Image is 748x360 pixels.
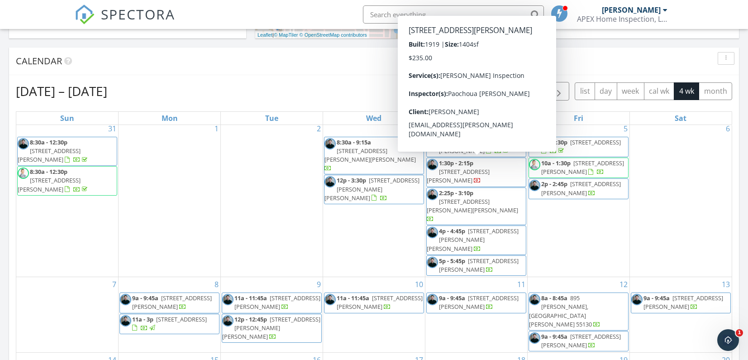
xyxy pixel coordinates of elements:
[323,121,425,277] td: Go to September 3, 2025
[439,227,465,235] span: 4p - 4:45p
[17,166,117,196] a: 8:30a - 12:30p [STREET_ADDRESS][PERSON_NAME]
[427,257,438,268] img: l1002786.jpg
[427,294,438,305] img: l1002786.jpg
[324,176,336,187] img: l1002786.jpg
[58,112,76,125] a: Sunday
[324,138,336,149] img: l1002786.jpg
[337,294,423,311] span: [STREET_ADDRESS][PERSON_NAME]
[18,168,29,179] img: data
[75,12,175,31] a: SPECTORA
[132,315,207,332] a: 11a - 3p [STREET_ADDRESS]
[541,332,621,349] span: [STREET_ADDRESS][PERSON_NAME]
[337,138,371,146] span: 8:30a - 9:15a
[221,277,323,353] td: Go to September 9, 2025
[529,180,540,191] img: l1002786.jpg
[222,315,233,326] img: l1002786.jpg
[222,294,233,305] img: l1002786.jpg
[30,138,67,146] span: 8:30a - 12:30p
[541,180,621,197] a: 2p - 2:45p [STREET_ADDRESS][PERSON_NAME]
[548,82,570,101] button: Next
[425,121,527,277] td: Go to September 4, 2025
[541,332,621,349] a: 9a - 9:45a [STREET_ADDRESS][PERSON_NAME]
[602,5,661,14] div: [PERSON_NAME]
[489,82,522,100] button: [DATE]
[527,121,629,277] td: Go to September 5, 2025
[263,112,280,125] a: Tuesday
[156,315,207,323] span: [STREET_ADDRESS]
[18,168,89,193] a: 8:30a - 12:30p [STREET_ADDRESS][PERSON_NAME]
[222,315,320,341] a: 12p - 12:45p [STREET_ADDRESS][PERSON_NAME][PERSON_NAME]
[106,121,118,136] a: Go to August 31, 2025
[119,121,221,277] td: Go to September 1, 2025
[160,112,180,125] a: Monday
[529,331,629,351] a: 9a - 9:45a [STREET_ADDRESS][PERSON_NAME]
[529,158,629,178] a: 10a - 1:30p [STREET_ADDRESS][PERSON_NAME]
[720,277,732,292] a: Go to September 13, 2025
[541,332,567,341] span: 9a - 9:45a
[427,189,518,223] a: 2:25p - 3:10p [STREET_ADDRESS][PERSON_NAME][PERSON_NAME]
[439,257,519,274] a: 5p - 5:45p [STREET_ADDRESS][PERSON_NAME]
[439,189,473,197] span: 2:25p - 3:10p
[427,168,490,184] span: [STREET_ADDRESS][PERSON_NAME]
[529,294,592,328] span: 895 [PERSON_NAME], [GEOGRAPHIC_DATA][PERSON_NAME] 55130
[324,147,416,163] span: [STREET_ADDRESS][PERSON_NAME][PERSON_NAME]
[575,82,595,100] button: list
[222,315,320,341] span: [STREET_ADDRESS][PERSON_NAME][PERSON_NAME]
[439,294,465,302] span: 9a - 9:45a
[417,121,425,136] a: Go to September 3, 2025
[119,277,221,353] td: Go to September 8, 2025
[643,294,723,311] span: [STREET_ADDRESS][PERSON_NAME]
[427,227,519,252] a: 4p - 4:45p [STREET_ADDRESS][PERSON_NAME][PERSON_NAME]
[30,168,67,176] span: 8:30a - 12:30p
[120,315,131,326] img: l1002786.jpg
[427,227,519,252] span: [STREET_ADDRESS][PERSON_NAME][PERSON_NAME]
[529,178,629,199] a: 2p - 2:45p [STREET_ADDRESS][PERSON_NAME]
[234,294,320,311] span: [STREET_ADDRESS][PERSON_NAME]
[631,294,643,305] img: l1002786.jpg
[426,255,526,276] a: 5p - 5:45p [STREET_ADDRESS][PERSON_NAME]
[439,257,519,274] span: [STREET_ADDRESS][PERSON_NAME]
[427,159,490,184] a: 1:30p - 2:15p [STREET_ADDRESS][PERSON_NAME]
[132,294,158,302] span: 9a - 9:45a
[132,315,153,323] span: 11a - 3p
[364,112,383,125] a: Wednesday
[541,180,621,197] span: [STREET_ADDRESS][PERSON_NAME]
[427,138,438,149] img: l1002786.jpg
[324,175,424,204] a: 12p - 3:30p [STREET_ADDRESS][PERSON_NAME][PERSON_NAME]
[110,277,118,292] a: Go to September 7, 2025
[234,315,267,323] span: 12p - 12:45p
[315,277,323,292] a: Go to September 9, 2025
[213,121,220,136] a: Go to September 1, 2025
[132,294,212,311] a: 9a - 9:45a [STREET_ADDRESS][PERSON_NAME]
[541,294,567,302] span: 8a - 8:45a
[425,277,527,353] td: Go to September 11, 2025
[529,159,540,170] img: data
[18,176,81,193] span: [STREET_ADDRESS][PERSON_NAME]
[222,293,322,313] a: 11a - 11:45a [STREET_ADDRESS][PERSON_NAME]
[337,176,366,184] span: 12p - 3:30p
[120,294,131,305] img: l1002786.jpg
[221,121,323,277] td: Go to September 2, 2025
[300,32,367,38] a: © OpenStreetMap contributors
[629,121,732,277] td: Go to September 6, 2025
[541,138,567,146] span: 9a - 1:30p
[439,138,460,146] span: 8a - 12p
[515,277,527,292] a: Go to September 11, 2025
[631,293,731,313] a: 9a - 9:45a [STREET_ADDRESS][PERSON_NAME]
[119,293,219,313] a: 9a - 9:45a [STREET_ADDRESS][PERSON_NAME]
[427,159,438,170] img: l1002786.jpg
[413,277,425,292] a: Go to September 10, 2025
[529,332,540,344] img: l1002786.jpg
[439,294,519,311] a: 9a - 9:45a [STREET_ADDRESS][PERSON_NAME]
[529,294,540,305] img: l1002786.jpg
[622,121,629,136] a: Go to September 5, 2025
[674,82,699,100] button: 4 wk
[324,138,416,173] a: 8:30a - 9:15a [STREET_ADDRESS][PERSON_NAME][PERSON_NAME]
[529,293,629,331] a: 8a - 8:45a 895 [PERSON_NAME], [GEOGRAPHIC_DATA][PERSON_NAME] 55130
[673,112,688,125] a: Saturday
[427,227,438,238] img: l1002786.jpg
[529,138,540,149] img: l1002786.jpg
[16,277,119,353] td: Go to September 7, 2025
[736,329,743,336] span: 1
[234,294,267,302] span: 11a - 11:45a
